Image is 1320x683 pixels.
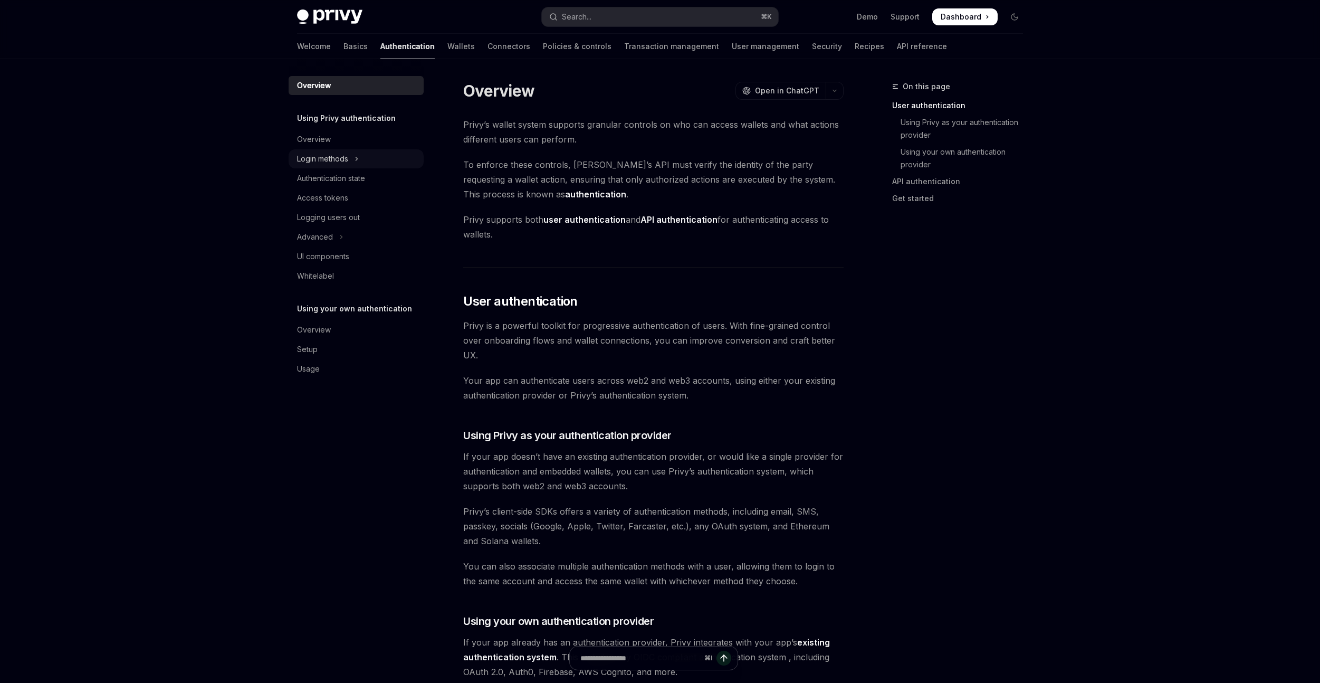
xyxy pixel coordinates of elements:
[297,270,334,282] div: Whitelabel
[289,359,424,378] a: Usage
[343,34,368,59] a: Basics
[297,211,360,224] div: Logging users out
[735,82,826,100] button: Open in ChatGPT
[892,173,1031,190] a: API authentication
[297,231,333,243] div: Advanced
[463,614,654,629] span: Using your own authentication provider
[289,340,424,359] a: Setup
[463,504,844,548] span: Privy’s client-side SDKs offers a variety of authentication methods, including email, SMS, passke...
[297,133,331,146] div: Overview
[297,302,412,315] h5: Using your own authentication
[297,324,331,336] div: Overview
[463,293,578,310] span: User authentication
[289,169,424,188] a: Authentication state
[565,189,626,200] strong: authentication
[580,647,700,670] input: Ask a question...
[463,373,844,403] span: Your app can authenticate users across web2 and web3 accounts, using either your existing authent...
[640,214,718,225] strong: API authentication
[289,149,424,168] button: Toggle Login methods section
[380,34,435,59] a: Authentication
[297,112,396,125] h5: Using Privy authentication
[755,86,819,96] span: Open in ChatGPT
[732,34,799,59] a: User management
[289,188,424,207] a: Access tokens
[463,157,844,202] span: To enforce these controls, [PERSON_NAME]’s API must verify the identity of the party requesting a...
[932,8,998,25] a: Dashboard
[543,34,611,59] a: Policies & controls
[297,34,331,59] a: Welcome
[463,449,844,494] span: If your app doesn’t have an existing authentication provider, or would like a single provider for...
[297,250,349,263] div: UI components
[761,13,772,21] span: ⌘ K
[892,97,1031,114] a: User authentication
[463,212,844,242] span: Privy supports both and for authenticating access to wallets.
[297,363,320,375] div: Usage
[487,34,530,59] a: Connectors
[624,34,719,59] a: Transaction management
[297,10,362,24] img: dark logo
[892,114,1031,144] a: Using Privy as your authentication provider
[891,12,920,22] a: Support
[562,11,591,23] div: Search...
[857,12,878,22] a: Demo
[463,428,672,443] span: Using Privy as your authentication provider
[289,130,424,149] a: Overview
[297,343,318,356] div: Setup
[289,208,424,227] a: Logging users out
[463,318,844,363] span: Privy is a powerful toolkit for progressive authentication of users. With fine-grained control ov...
[855,34,884,59] a: Recipes
[463,635,844,679] span: If your app already has an authentication provider, Privy integrates with your app’s . This inclu...
[297,172,365,185] div: Authentication state
[289,267,424,286] a: Whitelabel
[892,144,1031,173] a: Using your own authentication provider
[447,34,475,59] a: Wallets
[1006,8,1023,25] button: Toggle dark mode
[297,192,348,204] div: Access tokens
[903,80,950,93] span: On this page
[812,34,842,59] a: Security
[941,12,981,22] span: Dashboard
[297,153,348,165] div: Login methods
[289,227,424,246] button: Toggle Advanced section
[892,190,1031,207] a: Get started
[543,214,626,225] strong: user authentication
[289,247,424,266] a: UI components
[463,117,844,147] span: Privy’s wallet system supports granular controls on who can access wallets and what actions diffe...
[289,320,424,339] a: Overview
[716,651,731,666] button: Send message
[297,79,331,92] div: Overview
[463,559,844,589] span: You can also associate multiple authentication methods with a user, allowing them to login to the...
[542,7,778,26] button: Open search
[463,81,534,100] h1: Overview
[289,76,424,95] a: Overview
[897,34,947,59] a: API reference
